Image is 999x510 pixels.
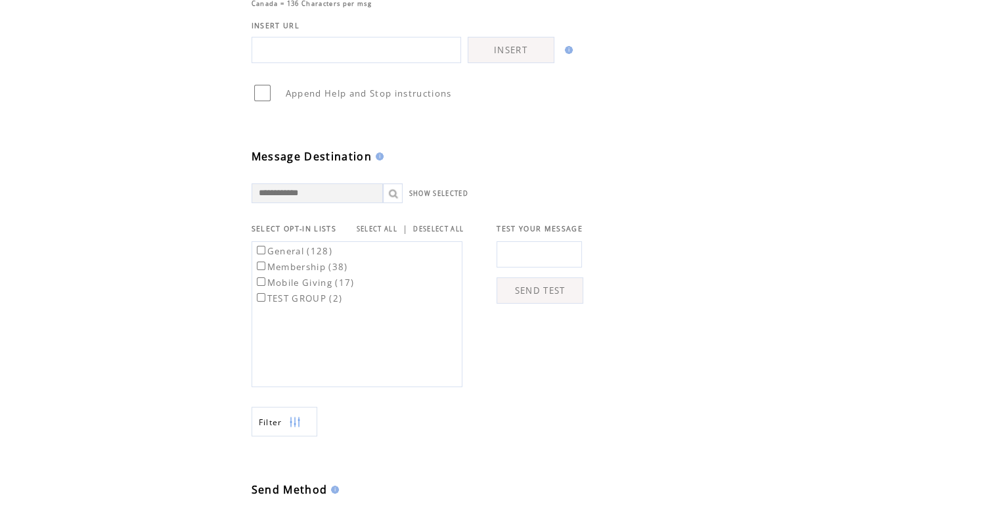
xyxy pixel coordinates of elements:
img: filters.png [289,407,301,437]
img: help.gif [372,152,384,160]
label: Membership (38) [254,261,348,273]
span: SELECT OPT-IN LISTS [252,224,336,233]
span: Send Method [252,482,328,497]
span: Append Help and Stop instructions [286,87,452,99]
span: Message Destination [252,149,372,164]
label: Mobile Giving (17) [254,277,355,289]
span: Show filters [259,417,282,428]
span: INSERT URL [252,21,300,30]
input: TEST GROUP (2) [257,293,265,302]
a: INSERT [468,37,554,63]
label: TEST GROUP (2) [254,292,343,304]
span: | [403,223,408,235]
a: Filter [252,407,317,436]
img: help.gif [561,46,573,54]
a: DESELECT ALL [413,225,464,233]
input: Membership (38) [257,262,265,270]
a: SHOW SELECTED [409,189,468,198]
img: help.gif [327,486,339,494]
a: SELECT ALL [357,225,397,233]
input: Mobile Giving (17) [257,277,265,286]
label: General (128) [254,245,332,257]
input: General (128) [257,246,265,254]
span: TEST YOUR MESSAGE [497,224,583,233]
a: SEND TEST [497,277,583,304]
